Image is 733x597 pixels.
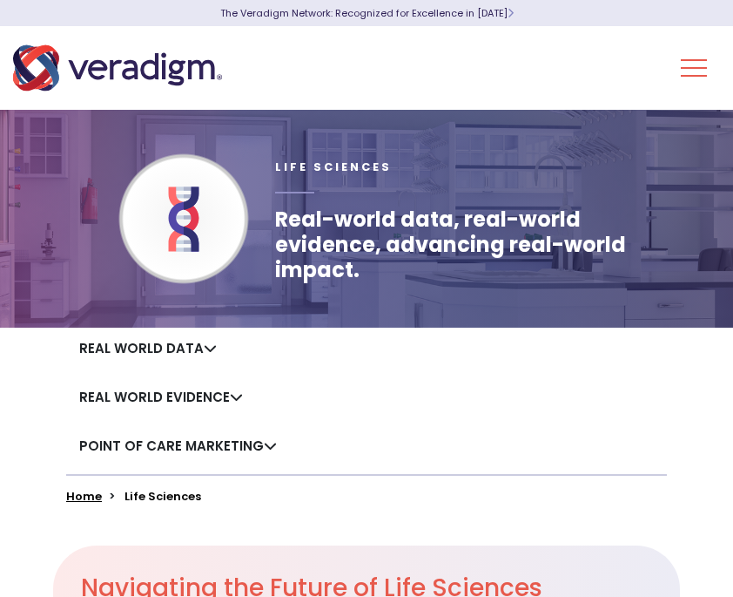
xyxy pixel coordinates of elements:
[275,207,667,282] h1: Real-world data, real-world evidence, advancing real-world impact.
[79,437,277,455] a: Point of Care Marketing
[275,159,392,174] span: Life Sciences
[508,6,514,20] span: Learn More
[66,488,102,505] a: Home
[220,6,514,20] a: The Veradigm Network: Recognized for Excellence in [DATE]Learn More
[13,39,222,97] img: Veradigm logo
[681,45,707,91] button: Toggle Navigation Menu
[79,339,217,357] a: Real World Data
[79,388,243,406] a: Real World Evidence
